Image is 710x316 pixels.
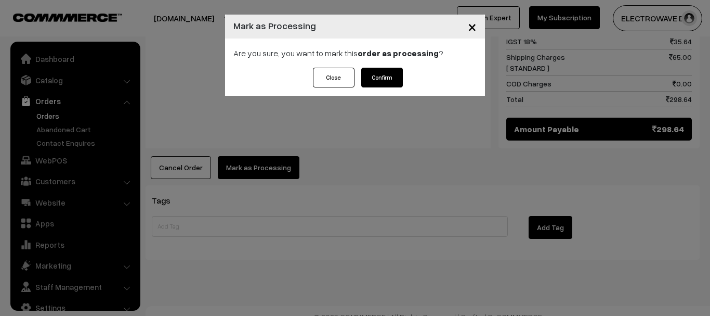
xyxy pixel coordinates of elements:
[233,19,316,33] h4: Mark as Processing
[313,68,354,87] button: Close
[459,10,485,43] button: Close
[468,17,477,36] span: ×
[361,68,403,87] button: Confirm
[358,48,439,58] strong: order as processing
[225,39,485,68] div: Are you sure, you want to mark this ?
